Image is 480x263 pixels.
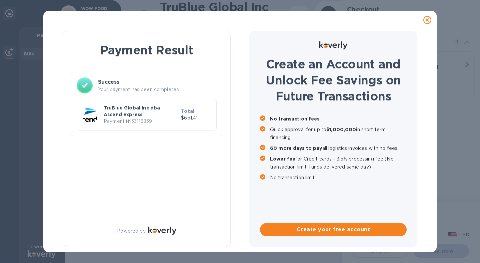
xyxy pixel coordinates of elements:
[148,227,176,235] img: Logo
[270,146,322,151] b: 60 more days to pay
[270,125,407,142] p: Quick approval for up to in short term financing
[104,104,178,118] p: TruBlue Global Inc dba Ascend Express
[270,155,407,171] p: for Credit cards - 3.5% processing fee (No transaction limit, funds delivered same day)
[181,114,211,121] p: $651.41
[270,156,295,162] b: Lower fee
[270,116,320,121] b: No transaction fees
[270,144,407,152] p: all logistics invoices with no fees
[98,86,217,93] p: Your payment has been completed.
[326,127,356,132] b: $1,000,000
[181,108,194,114] b: Total
[98,78,217,86] h3: Success
[117,228,145,235] p: Powered by
[270,174,407,182] p: No transaction limit
[260,223,407,236] button: Create your free account
[260,56,407,104] h1: Create an Account and Unlock Fee Savings on Future Transactions
[74,42,220,58] h1: Payment Result
[104,118,178,125] p: Payment № 33116839
[265,226,401,234] span: Create your free account
[319,41,347,49] img: Logo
